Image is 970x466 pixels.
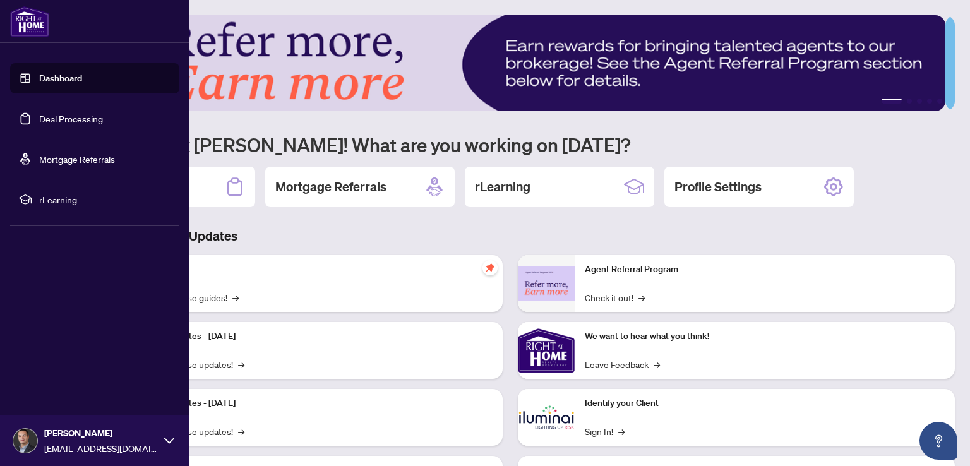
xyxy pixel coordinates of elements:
[13,429,37,453] img: Profile Icon
[39,193,171,206] span: rLearning
[482,260,498,275] span: pushpin
[39,73,82,84] a: Dashboard
[585,330,945,344] p: We want to hear what you think!
[937,99,942,104] button: 5
[39,153,115,165] a: Mortgage Referrals
[133,330,493,344] p: Platform Updates - [DATE]
[238,357,244,371] span: →
[238,424,244,438] span: →
[907,99,912,104] button: 2
[475,178,530,196] h2: rLearning
[133,263,493,277] p: Self-Help
[44,441,158,455] span: [EMAIL_ADDRESS][DOMAIN_NAME]
[585,397,945,410] p: Identify your Client
[674,178,762,196] h2: Profile Settings
[654,357,660,371] span: →
[917,99,922,104] button: 3
[39,113,103,124] a: Deal Processing
[232,290,239,304] span: →
[518,266,575,301] img: Agent Referral Program
[66,15,945,111] img: Slide 0
[44,426,158,440] span: [PERSON_NAME]
[919,422,957,460] button: Open asap
[585,263,945,277] p: Agent Referral Program
[585,290,645,304] a: Check it out!→
[638,290,645,304] span: →
[518,389,575,446] img: Identify your Client
[275,178,386,196] h2: Mortgage Referrals
[927,99,932,104] button: 4
[618,424,625,438] span: →
[585,357,660,371] a: Leave Feedback→
[133,397,493,410] p: Platform Updates - [DATE]
[518,322,575,379] img: We want to hear what you think!
[10,6,49,37] img: logo
[66,133,955,157] h1: Welcome back [PERSON_NAME]! What are you working on [DATE]?
[66,227,955,245] h3: Brokerage & Industry Updates
[882,99,902,104] button: 1
[585,424,625,438] a: Sign In!→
